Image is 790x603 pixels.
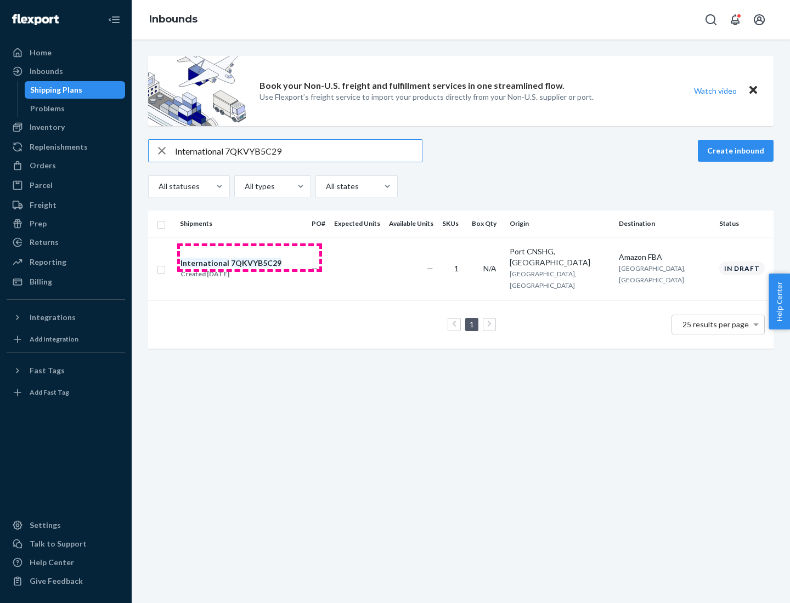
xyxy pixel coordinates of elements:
[231,258,281,268] em: 7QKVYB5C29
[325,181,326,192] input: All states
[7,234,125,251] a: Returns
[614,211,715,237] th: Destination
[698,140,774,162] button: Create inbound
[30,103,65,114] div: Problems
[687,83,744,99] button: Watch video
[30,47,52,58] div: Home
[7,572,125,590] button: Give Feedback
[7,362,125,379] button: Fast Tags
[7,253,125,271] a: Reporting
[719,261,765,275] div: In draft
[30,237,59,248] div: Returns
[330,211,385,237] th: Expected Units
[7,138,125,156] a: Replenishments
[7,309,125,326] button: Integrations
[7,157,125,174] a: Orders
[103,9,125,31] button: Close Navigation
[769,274,790,329] button: Help Center
[510,270,577,289] span: [GEOGRAPHIC_DATA], [GEOGRAPHIC_DATA]
[7,177,125,194] a: Parcel
[7,215,125,232] a: Prep
[454,264,459,273] span: 1
[385,211,438,237] th: Available Units
[30,84,82,95] div: Shipping Plans
[244,181,245,192] input: All types
[467,320,476,329] a: Page 1 is your current page
[157,181,159,192] input: All statuses
[30,365,65,376] div: Fast Tags
[30,122,65,133] div: Inventory
[149,13,198,25] a: Inbounds
[7,331,125,348] a: Add Integration
[724,9,746,31] button: Open notifications
[467,211,505,237] th: Box Qty
[30,334,78,344] div: Add Integration
[505,211,614,237] th: Origin
[180,269,281,280] div: Created [DATE]
[175,140,422,162] input: Search inbounds by name, destination, msku...
[7,118,125,136] a: Inventory
[12,14,59,25] img: Flexport logo
[30,388,69,397] div: Add Fast Tag
[700,9,722,31] button: Open Search Box
[180,258,229,268] em: International
[30,141,88,152] div: Replenishments
[259,92,594,103] p: Use Flexport’s freight service to import your products directly from your Non-U.S. supplier or port.
[7,554,125,571] a: Help Center
[30,218,47,229] div: Prep
[25,100,126,117] a: Problems
[30,160,56,171] div: Orders
[30,312,76,323] div: Integrations
[30,276,52,287] div: Billing
[7,273,125,291] a: Billing
[746,83,760,99] button: Close
[176,211,307,237] th: Shipments
[7,384,125,401] a: Add Fast Tag
[748,9,770,31] button: Open account menu
[682,320,749,329] span: 25 results per page
[7,196,125,214] a: Freight
[25,81,126,99] a: Shipping Plans
[7,62,125,80] a: Inbounds
[30,520,61,531] div: Settings
[427,264,433,273] span: —
[30,257,66,268] div: Reporting
[438,211,467,237] th: SKUs
[30,200,57,211] div: Freight
[30,576,83,587] div: Give Feedback
[7,516,125,534] a: Settings
[30,557,74,568] div: Help Center
[259,79,565,92] p: Book your Non-U.S. freight and fulfillment services in one streamlined flow.
[7,535,125,553] a: Talk to Support
[715,211,774,237] th: Status
[619,252,710,263] div: Amazon FBA
[30,538,87,549] div: Talk to Support
[510,246,610,268] div: Port CNSHG, [GEOGRAPHIC_DATA]
[140,4,206,36] ol: breadcrumbs
[483,264,496,273] span: N/A
[7,44,125,61] a: Home
[30,180,53,191] div: Parcel
[619,264,686,284] span: [GEOGRAPHIC_DATA], [GEOGRAPHIC_DATA]
[30,66,63,77] div: Inbounds
[307,211,330,237] th: PO#
[312,264,318,273] span: —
